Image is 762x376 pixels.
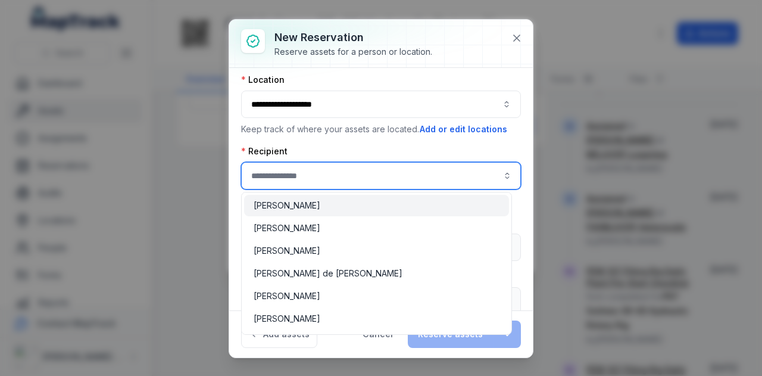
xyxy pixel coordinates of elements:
span: [PERSON_NAME] [254,290,320,302]
input: :r1ll:-form-item-label [241,162,521,189]
span: [PERSON_NAME] [254,222,320,234]
span: [PERSON_NAME] [254,313,320,325]
span: [PERSON_NAME] de [PERSON_NAME] [254,268,402,279]
span: [PERSON_NAME] [254,245,320,257]
span: [PERSON_NAME] [254,200,320,212]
